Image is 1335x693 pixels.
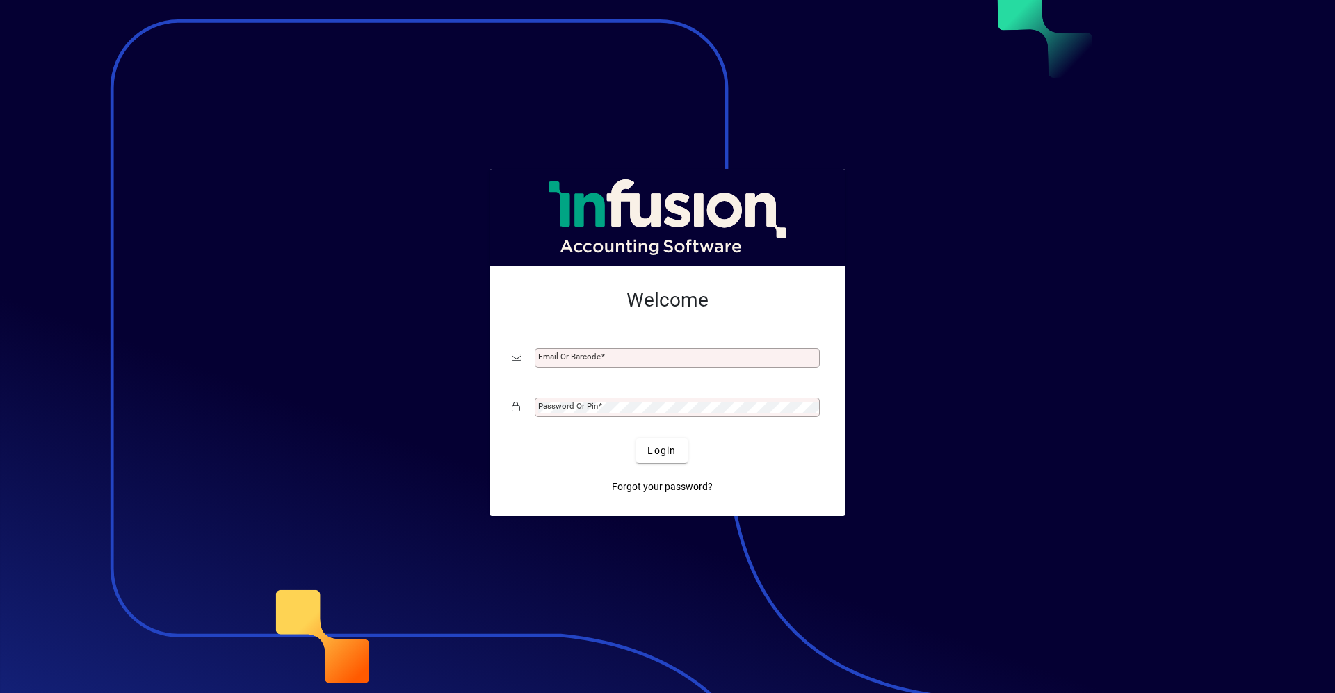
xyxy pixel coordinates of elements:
[636,438,687,463] button: Login
[612,480,713,494] span: Forgot your password?
[647,443,676,458] span: Login
[606,474,718,499] a: Forgot your password?
[538,401,598,411] mat-label: Password or Pin
[538,352,601,361] mat-label: Email or Barcode
[512,288,823,312] h2: Welcome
